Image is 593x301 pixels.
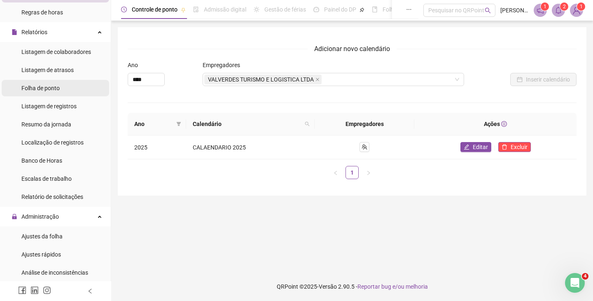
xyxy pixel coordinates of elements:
button: Excluir [498,142,531,152]
span: left [87,288,93,294]
span: Administração [21,213,59,220]
span: 2 [563,4,566,9]
span: Folha de pagamento [383,6,435,13]
span: filter [176,121,181,126]
span: pushpin [360,7,364,12]
span: Regras de horas [21,9,63,16]
span: Ajustes da folha [21,233,63,240]
span: book [372,7,378,12]
span: Localização de registros [21,139,84,146]
span: Relatório de solicitações [21,194,83,200]
span: clock-circle [121,7,127,12]
footer: QRPoint © 2025 - 2.90.5 - [111,272,593,301]
span: VALVERDES TURISMO E LOGISTICA LTDA [208,75,314,84]
li: 1 [346,166,359,179]
span: right [366,170,371,175]
span: Análise de inconsistências [21,269,88,276]
span: file-done [193,7,199,12]
span: linkedin [30,286,39,294]
span: Resumo da jornada [21,121,71,128]
span: CALAENDARIO 2025 [193,144,246,151]
span: file [12,29,17,35]
div: Ações [421,119,570,128]
span: Banco de Horas [21,157,62,164]
span: edit [464,144,469,150]
span: 1 [580,4,583,9]
td: 2025 [128,135,186,159]
sup: 2 [560,2,568,11]
span: delete [502,144,507,150]
span: Reportar bug e/ou melhoria [357,283,428,290]
sup: 1 [541,2,549,11]
span: filter [175,118,183,130]
span: left [333,170,338,175]
span: Ano [134,119,173,128]
span: Controle de ponto [132,6,177,13]
span: Adicionar novo calendário [308,44,397,54]
span: Escalas de trabalho [21,175,72,182]
span: ellipsis [406,7,412,12]
span: Folha de ponto [21,85,60,91]
iframe: Intercom live chat [565,273,585,293]
span: info-circle [501,121,507,127]
span: Calendário [193,119,301,128]
span: sun [254,7,259,12]
span: notification [537,7,544,14]
span: Ajustes rápidos [21,251,61,258]
span: Excluir [511,142,528,152]
li: Página anterior [329,166,342,179]
span: search [303,118,311,130]
span: Listagem de registros [21,103,77,110]
button: Editar [460,142,491,152]
span: team [362,144,367,150]
img: 71708 [570,4,583,16]
button: right [362,166,375,179]
span: search [485,7,491,14]
span: Editar [473,142,488,152]
li: Próxima página [362,166,375,179]
span: Gestão de férias [264,6,306,13]
span: search [305,121,310,126]
span: close [315,77,320,82]
span: lock [12,214,17,219]
span: bell [555,7,562,14]
span: Relatórios [21,29,47,35]
span: Painel do DP [324,6,356,13]
span: Listagem de colaboradores [21,49,91,55]
th: Empregadores [315,113,414,135]
span: [PERSON_NAME] [500,6,529,15]
span: 4 [582,273,588,280]
span: 1 [544,4,546,9]
label: Empregadores [203,61,245,70]
sup: Atualize o seu contato no menu Meus Dados [577,2,585,11]
label: Ano [128,61,143,70]
span: Versão [319,283,337,290]
span: pushpin [181,7,186,12]
button: left [329,166,342,179]
span: instagram [43,286,51,294]
button: Inserir calendário [510,73,577,86]
span: VALVERDES TURISMO E LOGISTICA LTDA [204,75,322,84]
span: dashboard [313,7,319,12]
span: Admissão digital [204,6,246,13]
span: Listagem de atrasos [21,67,74,73]
a: 1 [346,166,358,179]
span: facebook [18,286,26,294]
